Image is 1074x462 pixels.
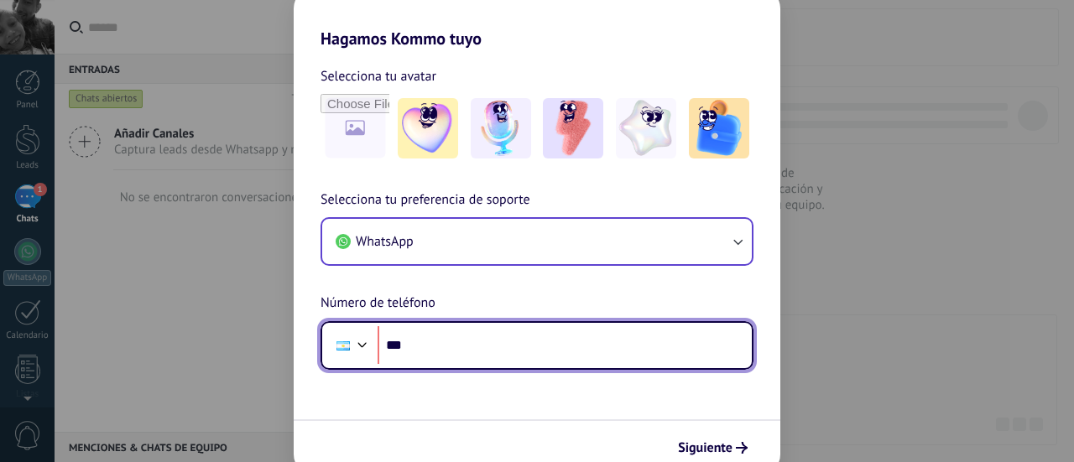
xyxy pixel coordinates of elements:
button: Siguiente [670,433,755,462]
img: -2.jpeg [471,98,531,158]
span: Selecciona tu avatar [321,65,436,87]
span: Siguiente [678,442,733,454]
img: -4.jpeg [616,98,676,158]
img: -1.jpeg [398,98,458,158]
span: Selecciona tu preferencia de soporte [321,189,530,211]
img: -3.jpeg [543,98,603,158]
div: Argentina: + 54 [327,328,359,363]
span: Número de teléfono [321,293,435,314]
img: -5.jpeg [689,98,749,158]
button: WhatsApp [322,219,752,264]
span: WhatsApp [356,233,414,250]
